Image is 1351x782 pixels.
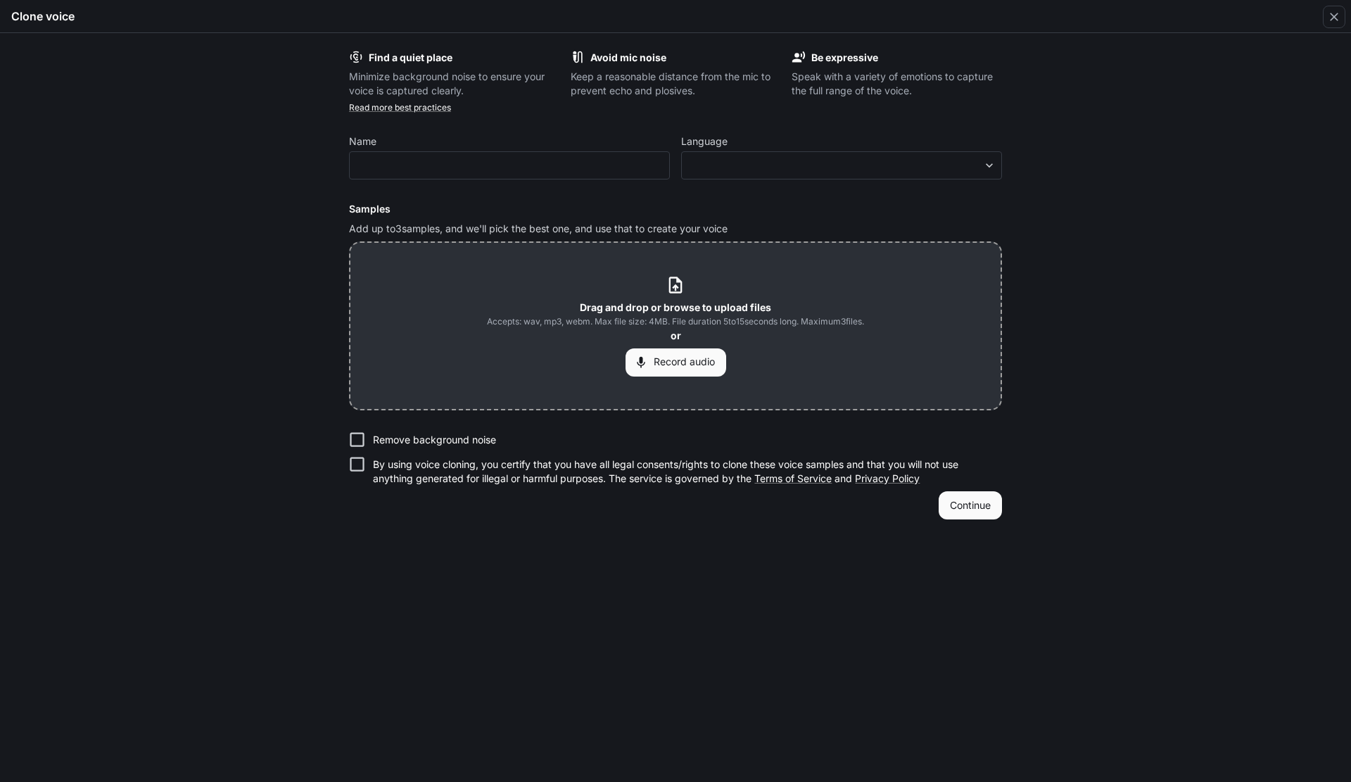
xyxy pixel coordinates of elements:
[580,301,771,313] b: Drag and drop or browse to upload files
[626,348,726,377] button: Record audio
[487,315,864,329] span: Accepts: wav, mp3, webm. Max file size: 4MB. File duration 5 to 15 seconds long. Maximum 3 files.
[349,222,1002,236] p: Add up to 3 samples, and we'll pick the best one, and use that to create your voice
[349,102,451,113] a: Read more best practices
[349,202,1002,216] h6: Samples
[681,137,728,146] p: Language
[349,70,559,98] p: Minimize background noise to ensure your voice is captured clearly.
[373,433,496,447] p: Remove background noise
[939,491,1002,519] button: Continue
[671,329,681,341] b: or
[754,472,832,484] a: Terms of Service
[349,137,376,146] p: Name
[855,472,920,484] a: Privacy Policy
[369,51,452,63] b: Find a quiet place
[373,458,991,486] p: By using voice cloning, you certify that you have all legal consents/rights to clone these voice ...
[11,8,75,24] h5: Clone voice
[571,70,781,98] p: Keep a reasonable distance from the mic to prevent echo and plosives.
[811,51,878,63] b: Be expressive
[682,158,1001,172] div: ​
[792,70,1002,98] p: Speak with a variety of emotions to capture the full range of the voice.
[590,51,666,63] b: Avoid mic noise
